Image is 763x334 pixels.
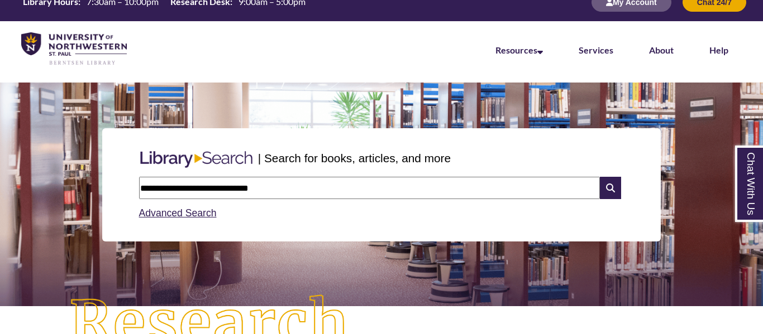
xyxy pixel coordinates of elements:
[139,207,217,219] a: Advanced Search
[21,32,127,66] img: UNWSP Library Logo
[649,45,674,55] a: About
[600,177,621,199] i: Search
[579,45,613,55] a: Services
[709,45,728,55] a: Help
[135,147,258,172] img: Libary Search
[258,149,451,167] p: | Search for books, articles, and more
[495,45,543,55] a: Resources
